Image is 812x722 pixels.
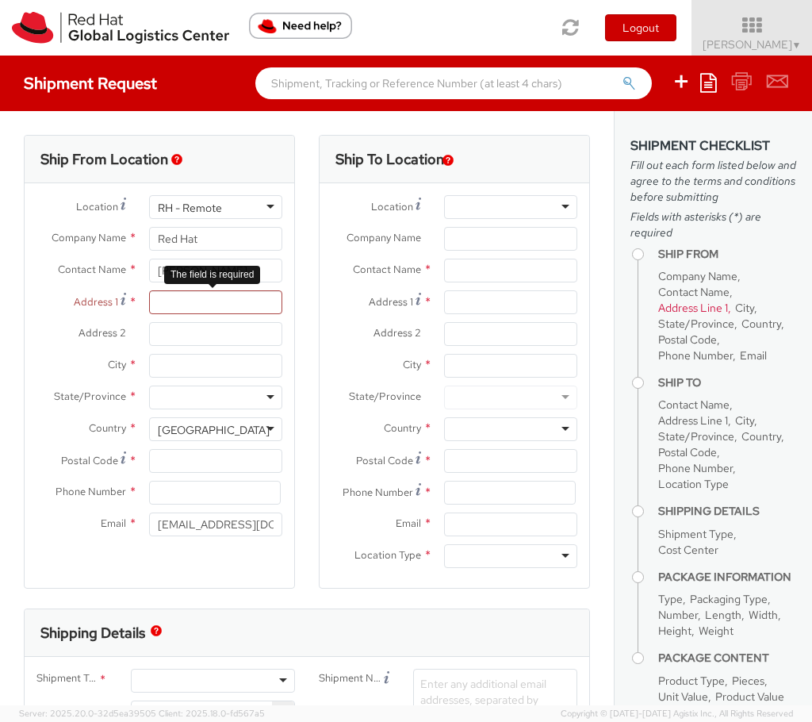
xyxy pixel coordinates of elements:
span: Product Value [715,689,784,704]
span: State/Province [658,317,734,331]
span: Shipment Type [36,671,98,689]
span: Address 2 [373,326,421,340]
h3: Shipping Details [40,625,145,641]
span: Cost Center [42,703,98,721]
h3: Ship From Location [40,152,168,167]
span: Email [101,517,126,530]
span: Packaging Type [690,592,768,606]
span: Copyright © [DATE]-[DATE] Agistix Inc., All Rights Reserved [561,708,793,720]
h4: Shipment Request [24,75,157,92]
div: The field is required [164,266,260,284]
span: Shipment Notification [319,671,384,689]
span: Pieces [732,674,764,688]
span: Contact Name [658,397,730,412]
span: State/Province [658,429,734,444]
span: Company Name [52,231,126,244]
h4: Shipping Details [658,505,796,517]
span: Type [658,592,683,606]
span: Contact Name [353,263,421,276]
span: Address Line 1 [658,301,728,315]
span: Unit Value [658,689,708,704]
h4: Ship To [658,377,796,389]
span: Height [658,624,691,638]
span: Shipment Type [658,527,733,541]
span: Country [741,317,781,331]
span: Contact Name [658,285,730,299]
span: Address 1 [74,295,118,309]
button: Need help? [249,13,352,39]
span: Address 1 [369,295,413,309]
span: City [735,413,754,428]
span: Contact Name [58,263,126,276]
span: Postal Code [658,445,717,459]
span: Client: 2025.18.0-fd567a5 [159,708,265,719]
span: Address 2 [79,326,126,340]
span: Number [658,608,698,622]
span: Company Name [347,231,421,244]
span: Fill out each form listed below and agree to the terms and conditions before submitting [630,157,796,205]
span: Phone Number [56,485,126,498]
span: City [108,358,126,371]
span: Length [705,608,741,622]
span: Location [76,200,118,213]
span: Email [396,517,421,530]
button: Logout [605,14,676,41]
span: Weight [699,624,733,638]
span: Email [740,348,767,363]
span: Postal Code [658,332,717,347]
span: Server: 2025.20.0-32d5ea39505 [19,708,156,719]
span: Country [89,421,126,435]
span: Fields with asterisks (*) are required [630,209,796,240]
span: Postal Code [61,454,118,467]
span: Company Name [658,269,737,283]
span: Location [371,200,413,213]
input: Shipment, Tracking or Reference Number (at least 4 chars) [255,67,652,99]
img: rh-logistics-00dfa346123c4ec078e1.svg [12,12,229,44]
h4: Package Content [658,652,796,664]
span: Phone Number [658,348,733,363]
span: Country [741,429,781,444]
span: Cost Center [658,543,718,557]
span: Country [384,421,421,435]
h3: Ship To Location [335,152,444,167]
h3: Shipment Checklist [630,139,796,153]
span: Width [749,608,778,622]
span: City [403,358,421,371]
span: Address Line 1 [658,413,728,428]
span: City [735,301,754,315]
div: RH - Remote [158,200,222,216]
span: State/Province [349,390,421,403]
h4: Ship From [658,248,796,260]
span: Postal Code [356,454,413,467]
span: Location Type [354,548,421,562]
div: [GEOGRAPHIC_DATA] [158,422,270,438]
span: Phone Number [343,486,413,499]
span: Location Type [658,477,729,491]
h4: Package Information [658,571,796,583]
span: Phone Number [658,461,733,475]
span: State/Province [54,390,126,403]
span: Product Type [658,674,725,688]
span: [PERSON_NAME] [703,37,802,52]
span: ▼ [792,39,802,52]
